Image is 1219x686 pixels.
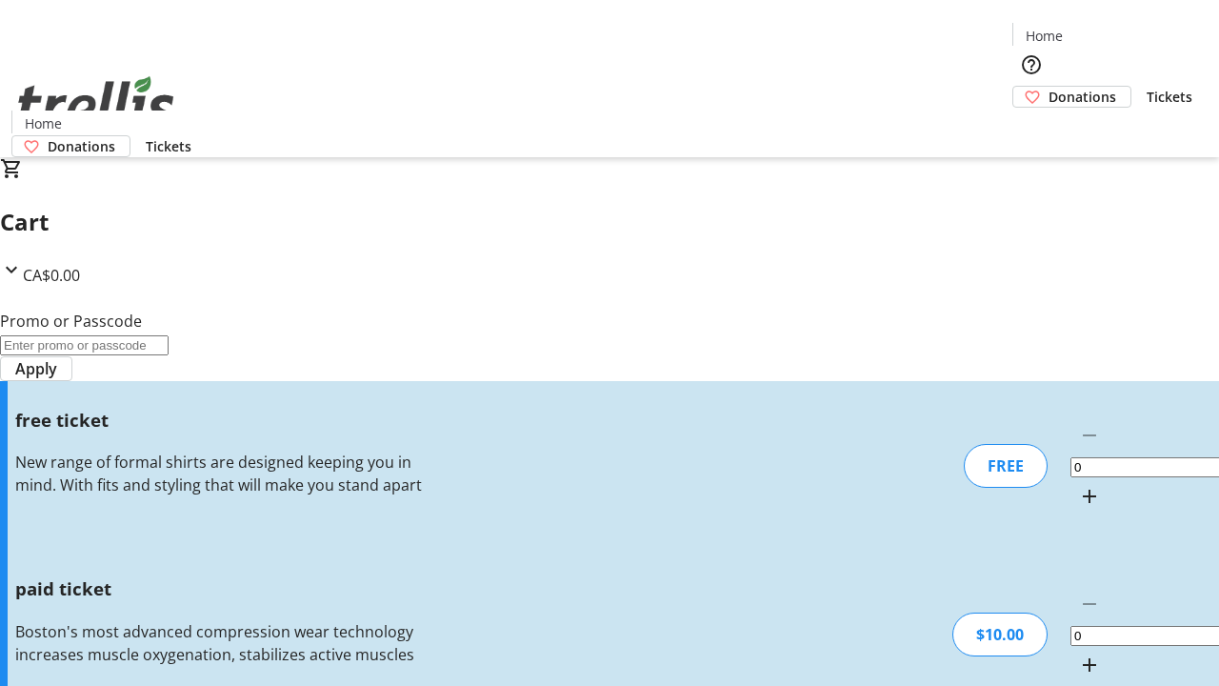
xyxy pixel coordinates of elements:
button: Increment by one [1070,646,1109,684]
img: Orient E2E Organization XcBwJAKo9D's Logo [11,55,181,151]
a: Tickets [1131,87,1208,107]
span: Tickets [1147,87,1192,107]
h3: free ticket [15,407,431,434]
div: $10.00 [952,613,1048,656]
span: Home [1026,26,1063,46]
span: Tickets [146,136,191,156]
span: CA$0.00 [23,265,80,286]
span: Home [25,113,62,133]
div: New range of formal shirts are designed keeping you in mind. With fits and styling that will make... [15,451,431,496]
a: Donations [1012,86,1131,108]
span: Apply [15,357,57,380]
span: Donations [1049,87,1116,107]
a: Home [1013,26,1074,46]
button: Increment by one [1070,477,1109,515]
a: Donations [11,135,130,157]
div: FREE [964,444,1048,488]
a: Home [12,113,73,133]
div: Boston's most advanced compression wear technology increases muscle oxygenation, stabilizes activ... [15,620,431,666]
h3: paid ticket [15,575,431,602]
button: Cart [1012,108,1050,146]
span: Donations [48,136,115,156]
button: Help [1012,46,1050,84]
a: Tickets [130,136,207,156]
